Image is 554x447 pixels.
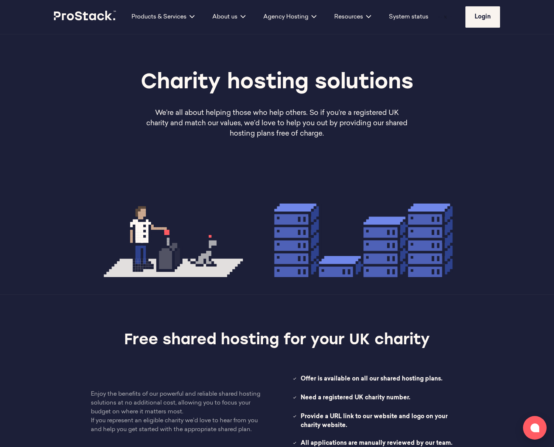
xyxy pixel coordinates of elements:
[301,412,463,430] span: Provide a URL link to our website and logo on your charity website.
[254,13,325,21] div: Agency Hosting
[143,108,411,139] p: We’re all about helping those who help others. So if you’re a registered UK charity and match our...
[91,390,262,416] p: Enjoy the benefits of our powerful and reliable shared hosting solutions at no additional cost, a...
[475,14,491,20] span: Login
[91,416,262,434] p: If you represent an eligible charity we’d love to hear from you and help you get started with the...
[116,330,438,351] h2: Free shared hosting for your UK charity
[325,13,380,21] div: Resources
[301,375,463,385] span: Offer is available on all our shared hosting plans.
[389,13,428,21] a: System status
[123,13,204,21] div: Products & Services
[301,393,463,403] span: Need a registered UK charity number.
[99,70,455,96] h1: Charity hosting solutions
[465,6,500,28] a: Login
[204,13,254,21] div: About us
[523,416,547,440] button: Open chat window
[54,11,117,23] a: Prostack logo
